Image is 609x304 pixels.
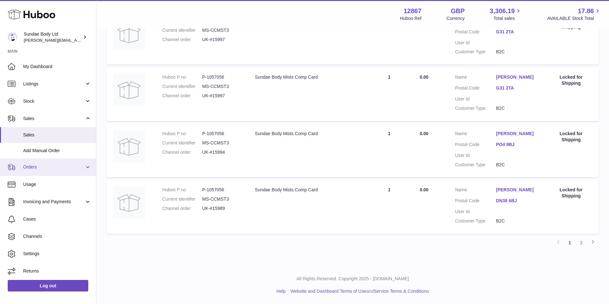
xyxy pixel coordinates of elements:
div: Locked for Shipping [550,131,592,143]
a: 3,306.19 Total sales [490,7,522,22]
img: no-photo.jpg [113,131,145,163]
span: 3,306.19 [490,7,515,15]
dd: UK-#15997 [202,93,242,99]
dt: Name [455,74,496,82]
dd: MS-CCMST3 [202,83,242,90]
div: Sundae Body Mists Comp Card [255,131,359,137]
dd: B2C [496,49,537,55]
dt: User Id [455,96,496,102]
dt: Channel order [162,93,202,99]
strong: 12867 [404,7,422,15]
dt: Huboo P no [162,131,202,137]
dt: Postal Code [455,142,496,149]
span: [PERSON_NAME][EMAIL_ADDRESS][DOMAIN_NAME] [24,38,129,43]
dd: MS-CCMST3 [202,140,242,146]
a: [PERSON_NAME] [496,74,537,80]
div: Locked for Shipping [550,187,592,199]
span: Usage [23,181,91,187]
dt: Name [455,187,496,195]
img: no-photo.jpg [113,187,145,219]
span: My Dashboard [23,64,91,70]
span: Orders [23,164,84,170]
p: All Rights Reserved. Copyright 2025 - [DOMAIN_NAME] [101,276,604,282]
dt: Name [455,131,496,138]
dd: MS-CCMST3 [202,196,242,202]
span: 17.86 [578,7,594,15]
a: [PERSON_NAME] [496,131,537,137]
dt: Customer Type [455,105,496,111]
td: 1 [365,180,413,234]
dt: Huboo P no [162,187,202,193]
dt: Channel order [162,205,202,212]
span: 0.00 [420,74,428,80]
span: Total sales [493,15,522,22]
td: 1 [365,12,413,65]
img: no-photo.jpg [113,74,145,106]
span: AVAILABLE Stock Total [547,15,601,22]
a: Service Terms & Conditions [374,289,429,294]
a: [PERSON_NAME] [496,187,537,193]
a: PO4 9BJ [496,142,537,148]
div: Sundae Body Mists Comp Card [255,187,359,193]
a: DN38 6BJ [496,198,537,204]
li: and [288,288,429,294]
dd: B2C [496,162,537,168]
div: Sundae Body Ltd [24,31,82,43]
dt: User Id [455,40,496,46]
dt: Current identifier [162,27,202,33]
dd: B2C [496,105,537,111]
img: dianne@sundaebody.com [8,32,17,42]
dd: P-1057056 [202,187,242,193]
td: 1 [365,124,413,178]
div: Currency [447,15,465,22]
a: Log out [8,280,88,291]
span: Returns [23,268,91,274]
a: G31 2TA [496,85,537,91]
span: Add Manual Order [23,148,91,154]
div: Sundae Body Mists Comp Card [255,74,359,80]
a: 2 [576,237,587,248]
span: Stock [23,98,84,104]
span: Invoicing and Payments [23,199,84,205]
dt: Current identifier [162,140,202,146]
a: Website and Dashboard Terms of Use [291,289,366,294]
a: Help [276,289,286,294]
dd: UK-#15994 [202,149,242,155]
span: Listings [23,81,84,87]
span: 0.00 [420,187,428,192]
span: Settings [23,251,91,257]
dt: Channel order [162,149,202,155]
dt: Customer Type [455,162,496,168]
span: Channels [23,233,91,239]
span: Sales [23,132,91,138]
a: 17.86 AVAILABLE Stock Total [547,7,601,22]
dt: Postal Code [455,198,496,205]
dt: Postal Code [455,85,496,93]
dt: User Id [455,209,496,215]
img: no-photo.jpg [113,18,145,50]
a: 1 [564,237,576,248]
dd: UK-#15989 [202,205,242,212]
dd: UK-#15997 [202,37,242,43]
dt: Customer Type [455,49,496,55]
div: Locked for Shipping [550,74,592,86]
dt: Current identifier [162,196,202,202]
dd: P-1057056 [202,74,242,80]
dt: User Id [455,152,496,159]
div: Huboo Ref [400,15,422,22]
dt: Current identifier [162,83,202,90]
dt: Huboo P no [162,74,202,80]
a: G31 2TA [496,29,537,35]
span: Sales [23,116,84,122]
dt: Customer Type [455,218,496,224]
td: 1 [365,68,413,121]
dd: P-1057056 [202,131,242,137]
dd: MS-CCMST3 [202,27,242,33]
span: 0.00 [420,131,428,136]
strong: GBP [451,7,465,15]
span: Cases [23,216,91,222]
dd: B2C [496,218,537,224]
dt: Postal Code [455,29,496,37]
dt: Channel order [162,37,202,43]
